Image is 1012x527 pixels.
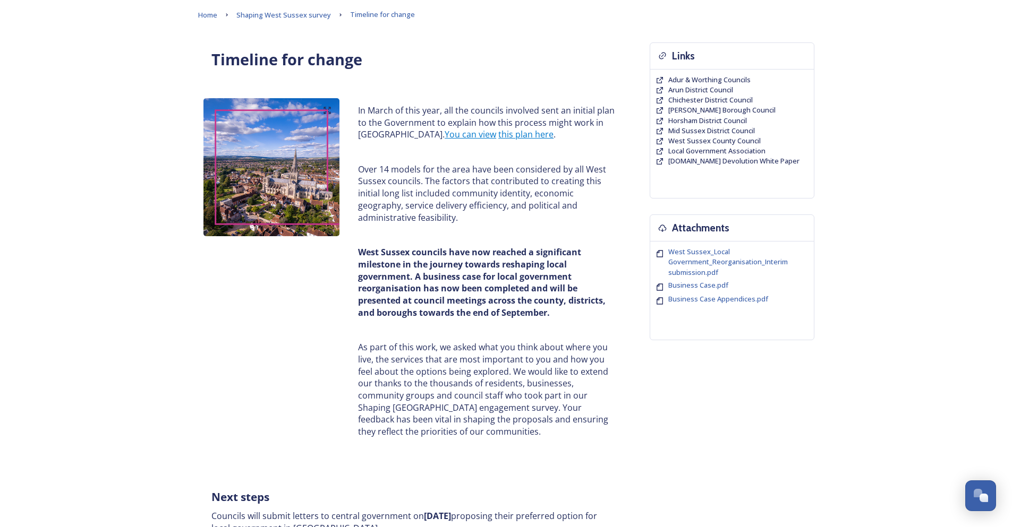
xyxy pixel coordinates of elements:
a: West Sussex County Council [668,136,761,146]
a: Home [198,8,217,21]
a: Chichester District Council [668,95,753,105]
a: Adur & Worthing Councils [668,75,751,85]
a: [DOMAIN_NAME] Devolution White Paper [668,156,800,166]
span: West Sussex_Local Government_Reorganisation_Interim submission.pdf [668,247,788,277]
h3: Links [672,48,695,64]
a: Local Government Association [668,146,766,156]
a: this plan here [498,128,554,140]
span: Timeline for change [350,10,415,19]
a: Horsham District Council [668,116,747,126]
span: Business Case Appendices.pdf [668,294,768,304]
a: Mid Sussex District Council [668,126,755,136]
p: In March of this year, all the councils involved sent an initial plan to the Government to explai... [358,105,615,141]
span: Horsham District Council [668,116,747,125]
strong: West Sussex councils have now reached a significant milestone in the journey towards reshaping lo... [358,246,608,318]
span: Mid Sussex District Council [668,126,755,135]
span: Business Case.pdf [668,280,728,290]
span: Home [198,10,217,20]
a: [PERSON_NAME] Borough Council [668,105,776,115]
a: You can view [445,128,496,140]
h3: Attachments [672,220,729,236]
a: Shaping West Sussex survey [236,8,331,21]
a: Arun District Council [668,85,733,95]
strong: Next steps [211,489,269,504]
button: Open Chat [965,480,996,511]
strong: Timeline for change [211,49,362,70]
span: Adur & Worthing Councils [668,75,751,84]
p: Over 14 models for the area have been considered by all West Sussex councils. The factors that co... [358,163,615,224]
span: Shaping West Sussex survey [236,10,331,20]
strong: [DATE] [424,510,451,522]
p: As part of this work, we asked what you think about where you live, the services that are most im... [358,341,615,438]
